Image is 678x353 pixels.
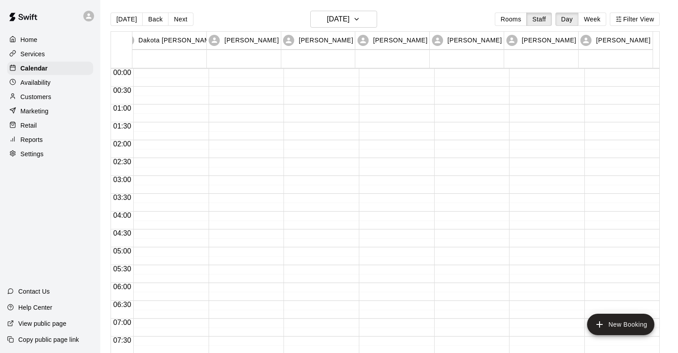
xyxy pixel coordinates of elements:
[310,11,377,28] button: [DATE]
[21,50,45,58] p: Services
[610,12,660,26] button: Filter View
[522,36,576,45] p: [PERSON_NAME]
[111,212,133,219] span: 04:00
[111,140,133,148] span: 02:00
[495,12,527,26] button: Rooms
[111,265,133,273] span: 05:30
[111,158,133,166] span: 02:30
[7,76,93,89] a: Availability
[7,62,93,75] a: Calendar
[18,335,79,344] p: Copy public page link
[111,301,133,308] span: 06:30
[21,121,37,130] p: Retail
[7,47,93,61] a: Services
[18,287,50,296] p: Contact Us
[168,12,193,26] button: Next
[111,122,133,130] span: 01:30
[21,64,48,73] p: Calendar
[142,12,168,26] button: Back
[7,147,93,161] a: Settings
[111,336,133,344] span: 07:30
[21,150,44,158] p: Settings
[21,135,43,144] p: Reports
[111,12,143,26] button: [DATE]
[224,36,279,45] p: [PERSON_NAME]
[7,33,93,46] a: Home
[111,247,133,255] span: 05:00
[526,12,552,26] button: Staff
[111,87,133,94] span: 00:30
[111,319,133,326] span: 07:00
[7,133,93,146] a: Reports
[7,104,93,118] a: Marketing
[111,69,133,76] span: 00:00
[139,36,217,45] p: Dakota [PERSON_NAME]
[587,314,654,335] button: add
[111,104,133,112] span: 01:00
[373,36,427,45] p: [PERSON_NAME]
[555,12,579,26] button: Day
[21,107,49,116] p: Marketing
[21,35,37,44] p: Home
[7,90,93,104] a: Customers
[111,176,133,183] span: 03:00
[578,12,606,26] button: Week
[21,92,51,101] p: Customers
[448,36,502,45] p: [PERSON_NAME]
[18,319,66,328] p: View public page
[18,303,52,312] p: Help Center
[21,78,51,87] p: Availability
[111,229,133,237] span: 04:30
[596,36,650,45] p: [PERSON_NAME]
[7,119,93,132] a: Retail
[299,36,353,45] p: [PERSON_NAME]
[111,194,133,201] span: 03:30
[111,283,133,291] span: 06:00
[327,13,349,25] h6: [DATE]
